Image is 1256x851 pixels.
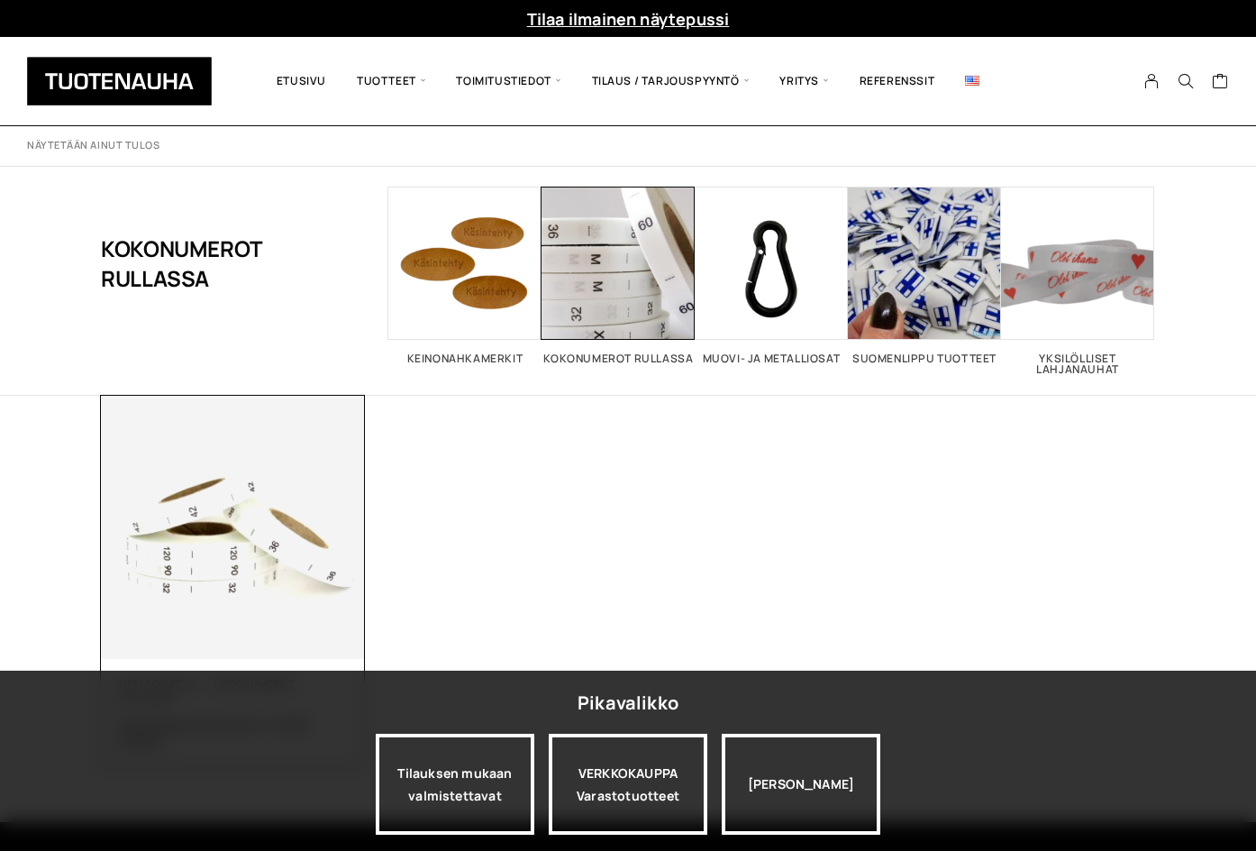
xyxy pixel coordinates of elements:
[848,353,1001,364] h2: Suomenlippu tuotteet
[341,50,441,112] span: Tuotteet
[695,353,848,364] h2: Muovi- ja metalliosat
[695,187,848,364] a: Visit product category Muovi- ja metalliosat
[1134,73,1170,89] a: My Account
[578,687,678,719] div: Pikavalikko
[388,187,542,364] a: Visit product category Keinonahkamerkit
[27,57,212,105] img: Tuotenauha Oy
[542,353,695,364] h2: Kokonumerot rullassa
[1212,72,1229,94] a: Cart
[577,50,765,112] span: Tilaus / Tarjouspyyntö
[1001,187,1154,375] a: Visit product category Yksilölliset lahjanauhat
[527,8,730,30] a: Tilaa ilmainen näytepussi
[549,734,707,835] div: VERKKOKAUPPA Varastotuotteet
[376,734,534,835] a: Tilauksen mukaan valmistettavat
[722,734,880,835] div: [PERSON_NAME]
[441,50,576,112] span: Toimitustiedot
[844,50,951,112] a: Referenssit
[101,187,298,340] h1: Kokonumerot rullassa
[1169,73,1203,89] button: Search
[542,187,695,364] a: Visit product category Kokonumerot rullassa
[965,76,979,86] img: English
[549,734,707,835] a: VERKKOKAUPPAVarastotuotteet
[27,139,160,152] p: Näytetään ainut tulos
[261,50,341,112] a: Etusivu
[1001,353,1154,375] h2: Yksilölliset lahjanauhat
[848,187,1001,364] a: Visit product category Suomenlippu tuotteet
[388,353,542,364] h2: Keinonahkamerkit
[764,50,843,112] span: Yritys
